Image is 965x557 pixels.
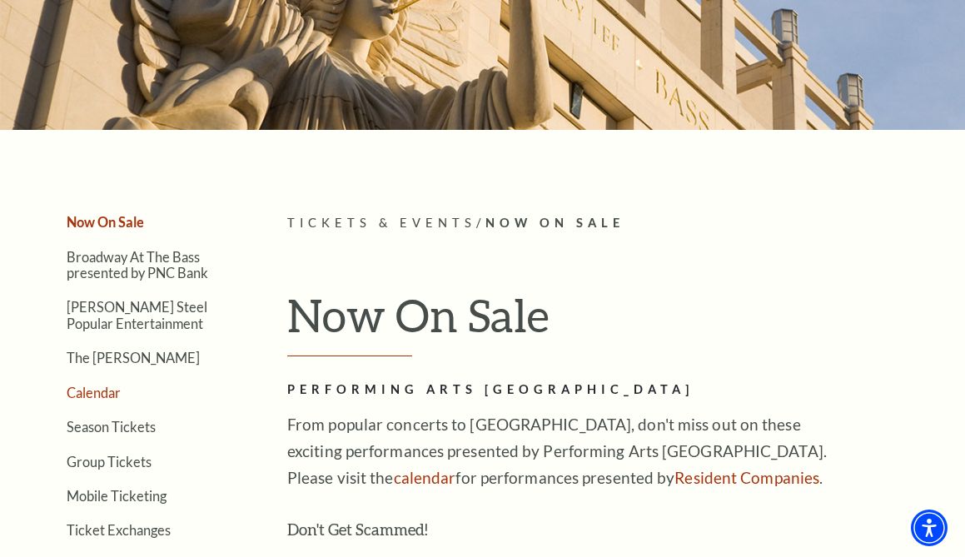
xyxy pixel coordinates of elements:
[394,468,456,487] a: calendar
[67,299,207,331] a: [PERSON_NAME] Steel Popular Entertainment
[287,516,828,543] h3: Don't Get Scammed!
[67,454,152,470] a: Group Tickets
[67,488,167,504] a: Mobile Ticketing
[67,214,144,230] a: Now On Sale
[485,216,624,230] span: Now On Sale
[287,216,476,230] span: Tickets & Events
[67,350,200,366] a: The [PERSON_NAME]
[67,522,171,538] a: Ticket Exchanges
[911,510,948,546] div: Accessibility Menu
[67,419,156,435] a: Season Tickets
[674,468,819,487] a: Resident Companies
[287,213,948,234] p: /
[67,249,208,281] a: Broadway At The Bass presented by PNC Bank
[287,380,828,400] h2: Performing Arts [GEOGRAPHIC_DATA]
[287,411,828,491] p: From popular concerts to [GEOGRAPHIC_DATA], don't miss out on these exciting performances present...
[287,288,948,356] h1: Now On Sale
[67,385,121,400] a: Calendar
